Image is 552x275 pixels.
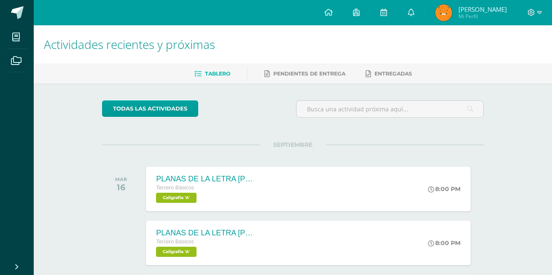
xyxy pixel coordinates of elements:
[366,67,412,81] a: Entregadas
[458,13,507,20] span: Mi Perfil
[273,70,345,77] span: Pendientes de entrega
[428,239,460,247] div: 8:00 PM
[156,175,257,183] div: PLANAS DE LA LETRA [PERSON_NAME] mayúscula y minúscula
[296,101,483,117] input: Busca una actividad próxima aquí...
[205,70,230,77] span: Tablero
[260,141,326,148] span: SEPTIEMBRE
[102,100,198,117] a: todas las Actividades
[44,36,215,52] span: Actividades recientes y próximas
[156,193,197,203] span: Caligrafía 'A'
[156,247,197,257] span: Caligrafía 'A'
[428,185,460,193] div: 8:00 PM
[115,182,127,192] div: 16
[458,5,507,13] span: [PERSON_NAME]
[156,185,194,191] span: Tercero Básicos
[194,67,230,81] a: Tablero
[156,239,194,245] span: Tercero Básicos
[156,229,257,237] div: PLANAS DE LA LETRA [PERSON_NAME] mayúscula y minúscula
[435,4,452,21] img: 3750c669bdd99d096d7fd675daa89110.png
[264,67,345,81] a: Pendientes de entrega
[374,70,412,77] span: Entregadas
[115,176,127,182] div: MAR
